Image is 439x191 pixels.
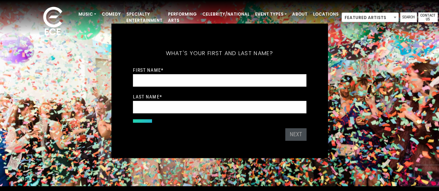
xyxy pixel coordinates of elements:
[289,8,310,20] a: About
[133,94,162,100] label: Last Name
[133,41,306,66] h5: What's your first and last name?
[165,8,200,26] a: Performing Arts
[35,5,70,38] img: ece_new_logo_whitev2-1.png
[124,8,165,26] a: Specialty Entertainment
[310,8,341,20] a: Locations
[418,12,438,22] a: Contact Us
[342,13,398,23] span: Featured Artists
[200,8,252,20] a: Celebrity/National
[341,12,399,22] span: Featured Artists
[252,8,289,20] a: Event Types
[76,8,99,20] a: Music
[99,8,124,20] a: Comedy
[400,12,417,22] a: Search
[133,67,163,73] label: First Name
